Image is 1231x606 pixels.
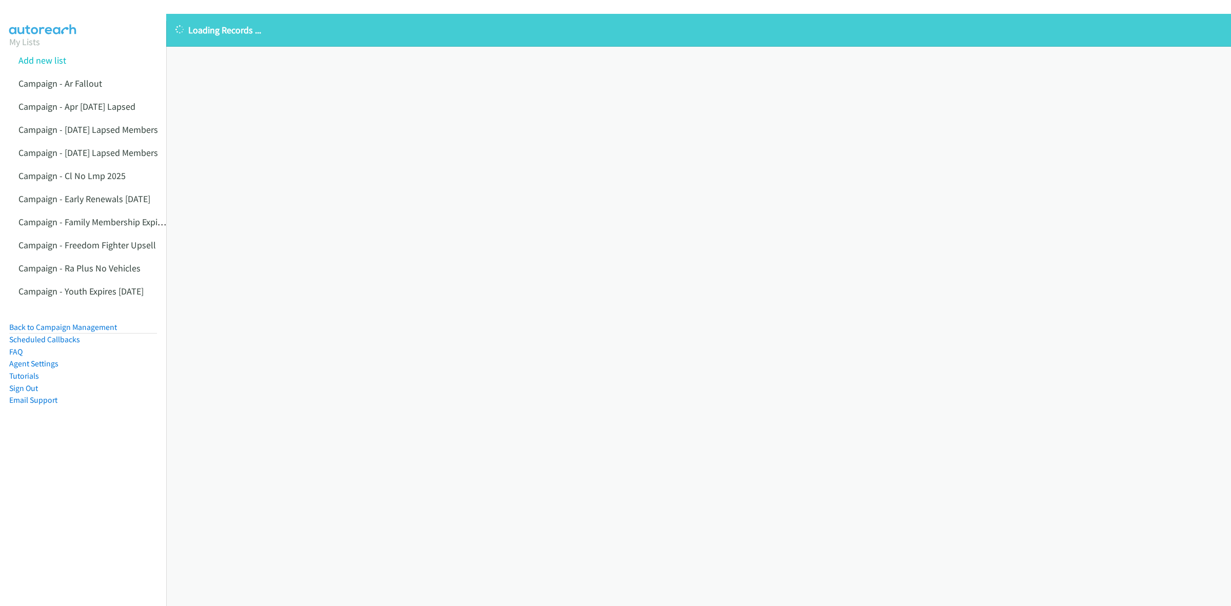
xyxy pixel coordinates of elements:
[18,262,141,274] a: Campaign - Ra Plus No Vehicles
[9,359,58,368] a: Agent Settings
[9,383,38,393] a: Sign Out
[9,335,80,344] a: Scheduled Callbacks
[18,193,150,205] a: Campaign - Early Renewals [DATE]
[9,347,23,357] a: FAQ
[18,77,102,89] a: Campaign - Ar Fallout
[9,395,57,405] a: Email Support
[9,322,117,332] a: Back to Campaign Management
[18,239,156,251] a: Campaign - Freedom Fighter Upsell
[18,216,196,228] a: Campaign - Family Membership Expires [DATE]
[18,101,135,112] a: Campaign - Apr [DATE] Lapsed
[18,124,158,135] a: Campaign - [DATE] Lapsed Members
[18,170,126,182] a: Campaign - Cl No Lmp 2025
[175,23,1222,37] p: Loading Records ...
[9,36,40,48] a: My Lists
[18,147,158,159] a: Campaign - [DATE] Lapsed Members
[18,285,144,297] a: Campaign - Youth Expires [DATE]
[9,371,39,381] a: Tutorials
[18,54,66,66] a: Add new list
